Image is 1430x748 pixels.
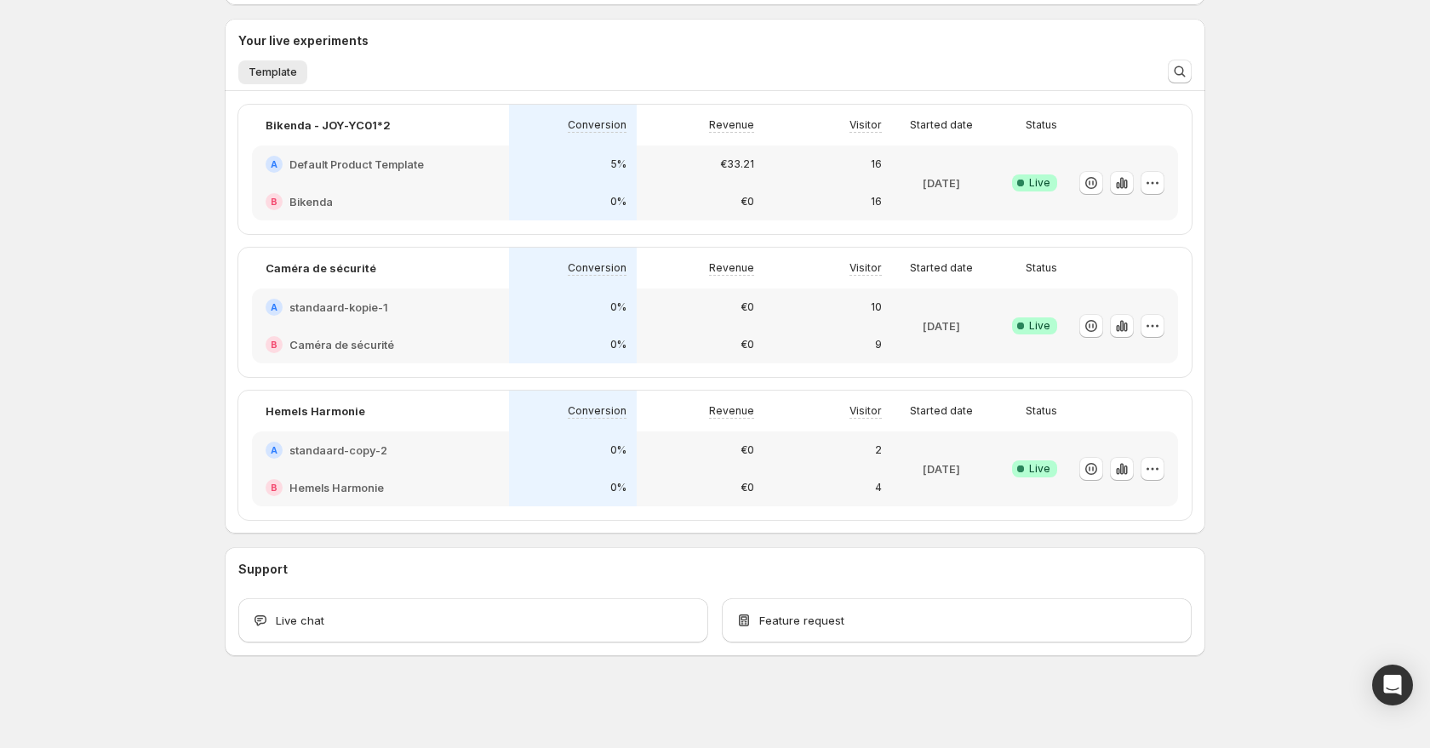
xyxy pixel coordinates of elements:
p: [DATE] [923,317,960,334]
h2: A [271,302,277,312]
h2: B [271,482,277,493]
p: €0 [741,443,754,457]
p: 0% [610,481,626,494]
h2: A [271,159,277,169]
p: Revenue [709,404,754,418]
p: Hemels Harmonie [266,403,365,420]
p: 0% [610,443,626,457]
p: Visitor [849,118,882,132]
span: Live [1029,462,1050,476]
h2: B [271,340,277,350]
p: [DATE] [923,460,960,477]
p: €0 [741,338,754,351]
h2: Caméra de sécurité [289,336,394,353]
div: Open Intercom Messenger [1372,665,1413,705]
p: Revenue [709,118,754,132]
h3: Support [238,561,288,578]
h2: Default Product Template [289,156,424,173]
p: Status [1026,118,1057,132]
p: Started date [910,118,973,132]
p: €33.21 [720,157,754,171]
h2: Bikenda [289,193,333,210]
p: Conversion [568,261,626,275]
h2: B [271,197,277,207]
h2: Hemels Harmonie [289,479,384,496]
p: 0% [610,300,626,314]
p: €0 [741,300,754,314]
p: Caméra de sécurité [266,260,376,277]
p: 5% [610,157,626,171]
p: 10 [871,300,882,314]
p: 16 [871,157,882,171]
p: Status [1026,404,1057,418]
p: Started date [910,261,973,275]
p: €0 [741,195,754,208]
p: 9 [875,338,882,351]
p: [DATE] [923,174,960,191]
span: Template [249,66,297,79]
span: Live [1029,319,1050,333]
p: 16 [871,195,882,208]
span: Feature request [759,612,844,629]
h3: Your live experiments [238,32,369,49]
p: €0 [741,481,754,494]
p: 4 [875,481,882,494]
p: Revenue [709,261,754,275]
h2: standaard-kopie-1 [289,299,388,316]
span: Live chat [276,612,324,629]
p: 0% [610,338,626,351]
button: Search and filter results [1168,60,1192,83]
p: 2 [875,443,882,457]
p: Bikenda - JOY-YC01*2 [266,117,391,134]
p: Conversion [568,118,626,132]
p: 0% [610,195,626,208]
span: Live [1029,176,1050,190]
h2: A [271,445,277,455]
p: Visitor [849,261,882,275]
p: Conversion [568,404,626,418]
h2: standaard-copy-2 [289,442,387,459]
p: Started date [910,404,973,418]
p: Status [1026,261,1057,275]
p: Visitor [849,404,882,418]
